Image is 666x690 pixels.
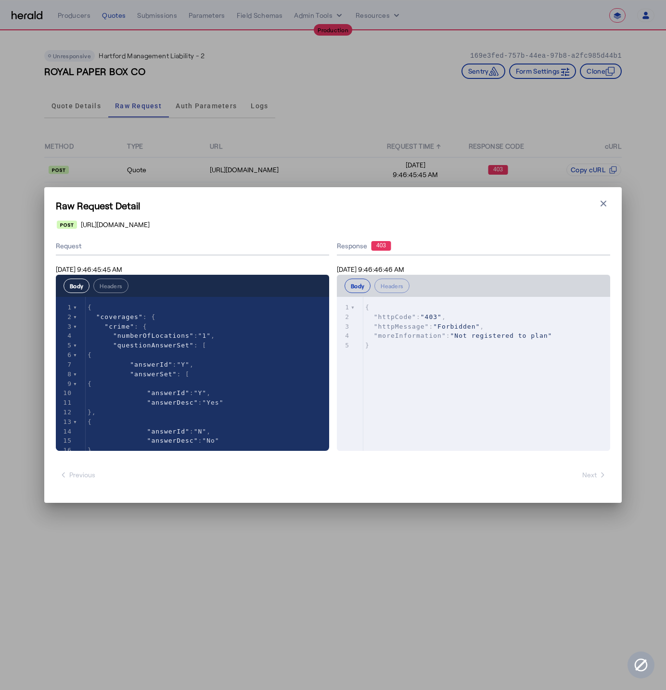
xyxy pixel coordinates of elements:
[365,332,552,339] span: :
[147,399,198,406] span: "answerDesc"
[88,447,92,454] span: }
[130,361,172,368] span: "answerId"
[194,389,206,396] span: "Y"
[198,332,211,339] span: "1"
[88,409,96,416] span: },
[365,342,370,349] span: }
[56,265,122,273] span: [DATE] 9:46:45:45 AM
[374,313,416,320] span: "httpCode"
[374,279,410,293] button: Headers
[202,437,219,444] span: "No"
[56,322,73,332] div: 3
[113,332,194,339] span: "numberOfLocations"
[376,242,386,249] text: 403
[104,323,134,330] span: "crime"
[147,389,190,396] span: "answerId"
[56,199,610,212] h1: Raw Request Detail
[56,379,73,389] div: 9
[450,332,552,339] span: "Not registered to plan"
[56,436,73,446] div: 15
[194,428,206,435] span: "N"
[56,370,73,379] div: 8
[337,312,351,322] div: 2
[374,323,429,330] span: "httpMessage"
[88,304,92,311] span: {
[337,331,351,341] div: 4
[433,323,480,330] span: "Forbidden"
[56,466,99,484] button: Previous
[56,398,73,408] div: 11
[60,470,95,480] span: Previous
[130,371,177,378] span: "answerSet"
[56,446,73,455] div: 16
[56,417,73,427] div: 13
[88,313,155,320] span: : {
[88,437,219,444] span: :
[337,241,610,251] div: Response
[88,380,92,387] span: {
[88,332,215,339] span: : ,
[56,237,329,256] div: Request
[56,341,73,350] div: 5
[147,437,198,444] span: "answerDesc"
[56,408,73,417] div: 12
[202,399,223,406] span: "Yes"
[365,323,484,330] span: : ,
[81,220,150,230] span: [URL][DOMAIN_NAME]
[56,312,73,322] div: 2
[345,279,371,293] button: Body
[147,428,190,435] span: "answerId"
[177,361,189,368] span: "Y"
[88,399,224,406] span: :
[88,428,211,435] span: : ,
[582,470,606,480] span: Next
[64,279,90,293] button: Body
[88,342,206,349] span: : [
[113,342,194,349] span: "questionAnswerSet"
[578,466,610,484] button: Next
[56,303,73,312] div: 1
[96,313,143,320] span: "coverages"
[337,265,404,273] span: [DATE] 9:46:46:46 AM
[88,323,147,330] span: : {
[93,279,128,293] button: Headers
[56,360,73,370] div: 7
[337,322,351,332] div: 3
[374,332,446,339] span: "moreInformation"
[56,350,73,360] div: 6
[88,371,190,378] span: : [
[88,351,92,358] span: {
[337,303,351,312] div: 1
[88,361,194,368] span: : ,
[88,418,92,425] span: {
[56,427,73,436] div: 14
[56,331,73,341] div: 4
[365,304,370,311] span: {
[88,389,211,396] span: : ,
[337,341,351,350] div: 5
[365,313,446,320] span: : ,
[56,388,73,398] div: 10
[421,313,442,320] span: "403"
